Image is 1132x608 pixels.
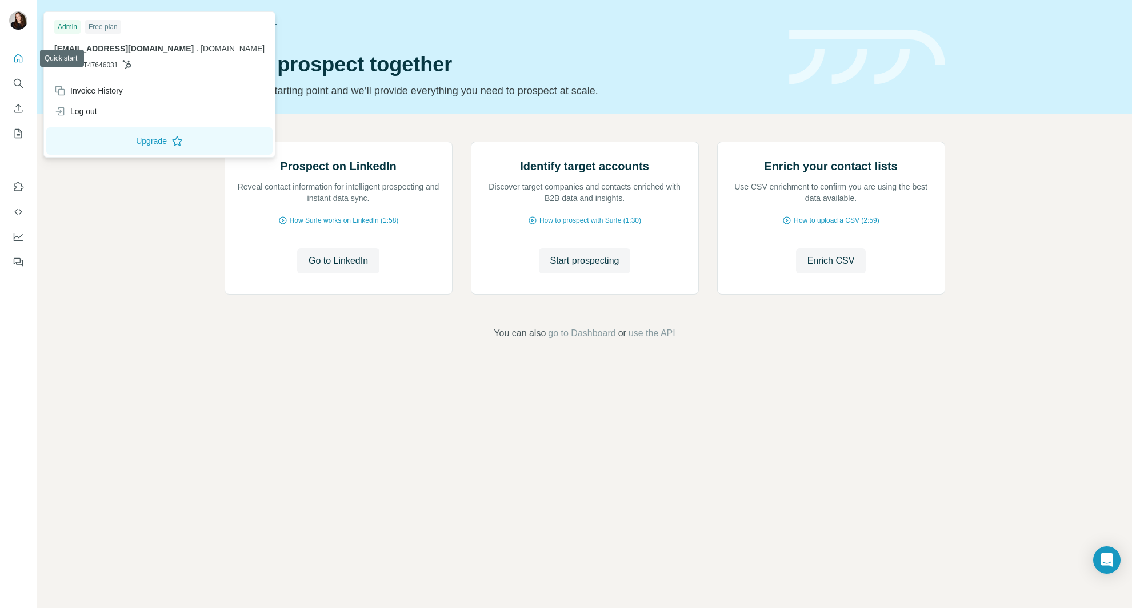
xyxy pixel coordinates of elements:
[9,73,27,94] button: Search
[225,53,775,76] h1: Let’s prospect together
[225,83,775,99] p: Pick your starting point and we’ll provide everything you need to prospect at scale.
[309,254,368,268] span: Go to LinkedIn
[9,123,27,144] button: My lists
[764,158,897,174] h2: Enrich your contact lists
[539,248,631,273] button: Start prospecting
[9,48,27,69] button: Quick start
[290,215,399,226] span: How Surfe works on LinkedIn (1:58)
[494,327,546,340] span: You can also
[483,181,687,204] p: Discover target companies and contacts enriched with B2B data and insights.
[618,327,626,340] span: or
[9,202,27,222] button: Use Surfe API
[54,106,97,117] div: Log out
[85,20,121,34] div: Free plan
[520,158,649,174] h2: Identify target accounts
[111,66,121,75] img: tab_keywords_by_traffic_grey.svg
[54,20,81,34] div: Admin
[9,252,27,272] button: Feedback
[54,85,123,96] div: Invoice History
[729,181,933,204] p: Use CSV enrichment to confirm you are using the best data available.
[54,60,118,70] span: HUBSPOT47646031
[297,248,379,273] button: Go to LinkedIn
[539,215,641,226] span: How to prospect with Surfe (1:30)
[18,18,27,27] img: logo_orange.svg
[548,327,615,340] button: go to Dashboard
[54,44,194,53] span: [EMAIL_ADDRESS][DOMAIN_NAME]
[18,30,27,39] img: website_grey.svg
[280,158,396,174] h2: Prospect on LinkedIn
[225,21,775,33] div: Quick start
[9,11,27,30] img: Avatar
[550,254,619,268] span: Start prospecting
[789,30,945,85] img: banner
[59,67,84,75] div: Domain
[124,67,197,75] div: Keywords nach Traffic
[9,98,27,119] button: Enrich CSV
[196,44,198,53] span: .
[1093,546,1121,574] div: Open Intercom Messenger
[201,44,265,53] span: [DOMAIN_NAME]
[46,66,55,75] img: tab_domain_overview_orange.svg
[32,18,56,27] div: v 4.0.24
[46,127,273,155] button: Upgrade
[807,254,855,268] span: Enrich CSV
[30,30,126,39] div: Domain: [DOMAIN_NAME]
[794,215,879,226] span: How to upload a CSV (2:59)
[9,176,27,197] button: Use Surfe on LinkedIn
[9,227,27,247] button: Dashboard
[796,248,866,273] button: Enrich CSV
[629,327,675,340] button: use the API
[237,181,441,204] p: Reveal contact information for intelligent prospecting and instant data sync.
